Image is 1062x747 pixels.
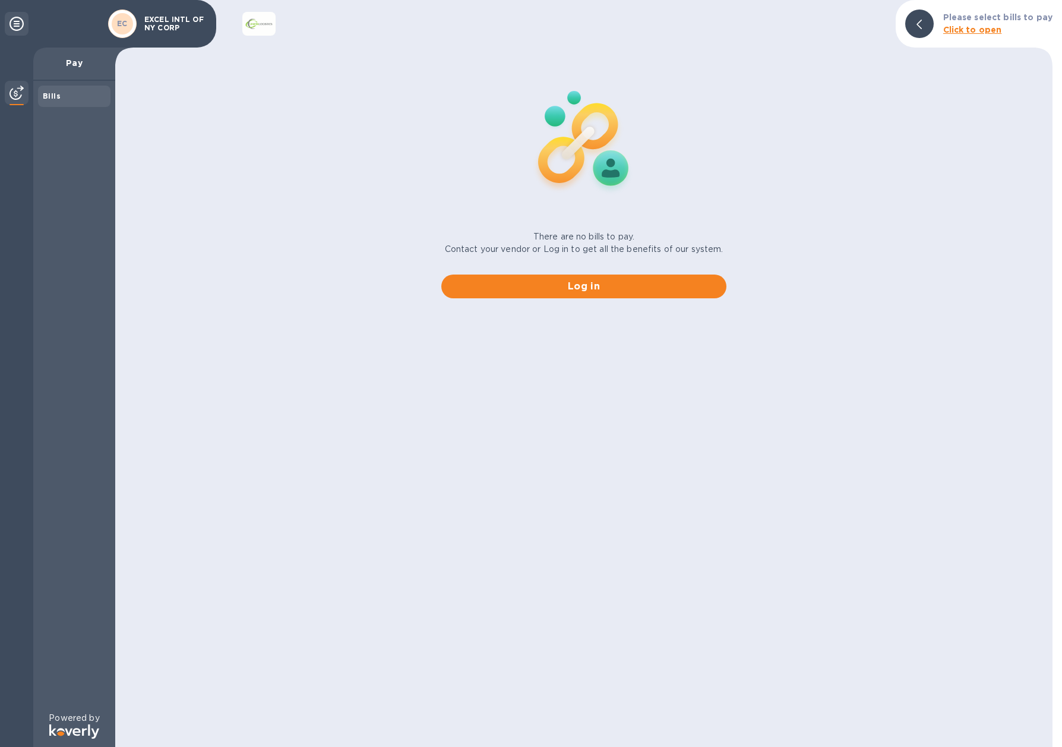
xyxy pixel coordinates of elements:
[451,279,717,294] span: Log in
[49,712,99,724] p: Powered by
[43,92,61,100] b: Bills
[445,231,723,256] p: There are no bills to pay. Contact your vendor or Log in to get all the benefits of our system.
[943,25,1002,34] b: Click to open
[49,724,99,739] img: Logo
[43,57,106,69] p: Pay
[117,19,128,28] b: EC
[441,275,726,298] button: Log in
[144,15,204,32] p: EXCEL INTL OF NY CORP
[943,12,1052,22] b: Please select bills to pay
